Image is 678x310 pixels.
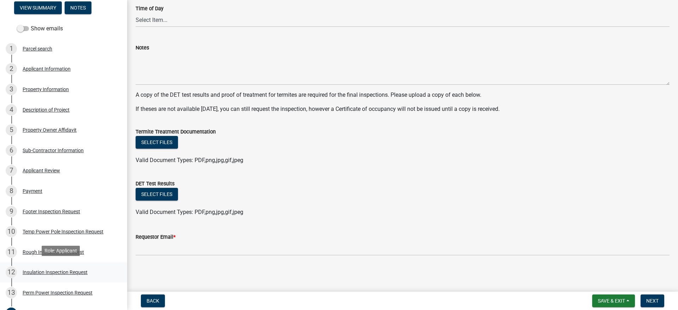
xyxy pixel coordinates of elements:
span: Save & Exit [598,298,625,304]
div: 5 [6,124,17,136]
div: Property Owner Affidavit [23,127,77,132]
button: Select files [136,188,178,201]
span: Next [646,298,659,304]
label: Termite Treatment Documentation [136,130,216,135]
div: 9 [6,206,17,217]
div: Role: Applicant [42,246,80,256]
div: 13 [6,287,17,298]
p: If theses are not available [DATE], you can still request the inspection, however a Certificate o... [136,105,670,113]
button: Back [141,294,165,307]
div: 4 [6,104,17,115]
span: Back [147,298,159,304]
div: Footer Inspection Request [23,209,80,214]
div: Perm Power Inspection Request [23,290,93,295]
label: DET Test Results [136,181,174,186]
button: Save & Exit [592,294,635,307]
div: 11 [6,246,17,258]
div: Insulation Inspection Request [23,270,88,275]
button: View Summary [14,1,62,14]
div: 3 [6,84,17,95]
div: Rough In Inspection request [23,250,84,255]
div: 8 [6,185,17,197]
div: 10 [6,226,17,237]
button: Notes [65,1,91,14]
div: 1 [6,43,17,54]
div: Payment [23,189,42,193]
label: Show emails [17,24,63,33]
p: A copy of the DET test results and proof of treatment for termites are required for the final ins... [136,91,670,99]
div: 2 [6,63,17,74]
div: Property Information [23,87,69,92]
div: 7 [6,165,17,176]
label: Notes [136,46,149,50]
span: Valid Document Types: PDF,png,jpg,gif,jpeg [136,157,243,163]
wm-modal-confirm: Summary [14,5,62,11]
div: 6 [6,145,17,156]
div: Temp Power Pole Inspection Request [23,229,103,234]
button: Select files [136,136,178,149]
div: 12 [6,267,17,278]
span: Valid Document Types: PDF,png,jpg,gif,jpeg [136,209,243,215]
wm-modal-confirm: Notes [65,5,91,11]
div: Applicant Review [23,168,60,173]
div: Description of Project [23,107,70,112]
label: Time of Day [136,6,163,11]
button: Next [641,294,664,307]
label: Requestor Email [136,235,176,240]
div: Parcel search [23,46,52,51]
div: Applicant Information [23,66,71,71]
div: Sub-Contractor Information [23,148,84,153]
